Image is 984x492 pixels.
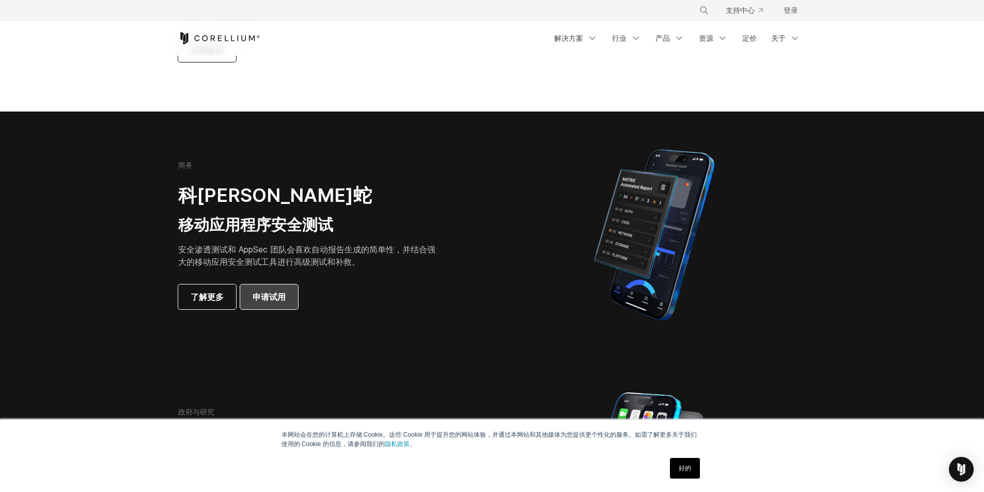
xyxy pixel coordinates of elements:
[191,292,224,302] font: 了解更多
[949,457,974,482] div: Open Intercom Messenger
[686,1,806,20] div: 导航菜单
[679,465,691,472] font: 好的
[253,292,286,302] font: 申请试用
[178,284,236,309] a: 了解更多
[612,34,627,42] font: 行业
[178,407,214,416] font: 政府与研究
[784,6,798,14] font: 登录
[726,6,755,14] font: 支持中心
[576,145,732,325] img: Corellium MATRIX 自动报告 iPhone 上跨安全类别的应用程序漏洞测试结果。
[695,1,713,20] button: 搜索
[178,161,193,169] font: 商务
[385,440,416,448] a: 隐私政策。
[699,34,713,42] font: 资源
[742,34,757,42] font: 定价
[548,29,806,47] div: 导航菜单
[670,458,700,479] a: 好的
[554,34,583,42] font: 解决方案
[655,34,670,42] font: 产品
[178,215,333,234] font: 移动应用程序安全测试
[178,244,435,267] font: 安全渗透测试和 AppSec 团队会喜欢自动报告生成的简单性，并结合强大的移动应用安全测试工具进行高级测试和补救。
[178,184,372,207] font: 科[PERSON_NAME]蛇
[178,32,260,44] a: 科雷利姆之家
[240,284,298,309] a: 申请试用
[282,431,697,448] font: 本网站会在您的计算机上存储 Cookie。这些 Cookie 用于提升您的网站体验，并通过本网站和其他媒体为您提供更个性化的服务。如需了解更多关于我们使用的 Cookie 的信息，请参阅我们的
[771,34,786,42] font: 关于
